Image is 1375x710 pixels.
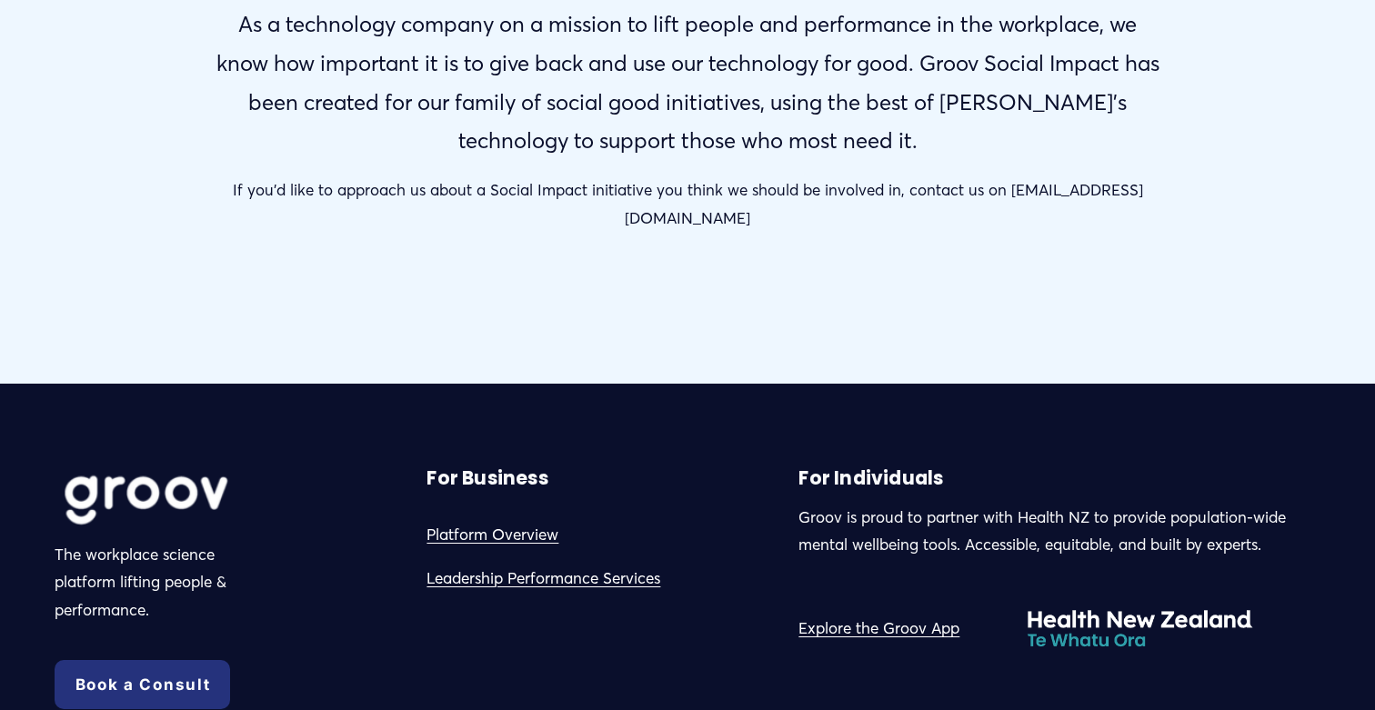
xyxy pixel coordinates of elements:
strong: For Business [427,465,547,491]
a: Leadership Performance Services [427,565,660,593]
a: Book a Consult [55,660,230,709]
strong: For Individuals [798,465,943,491]
p: The workplace science platform lifting people & performance. [55,541,257,625]
p: Groov is proud to partner with Health NZ to provide population-wide mental wellbeing tools. Acces... [798,504,1320,559]
p: As a technology company on a mission to lift people and performance in the workplace, we know how... [215,5,1161,161]
p: If you’d like to approach us about a Social Impact initiative you think we should be involved in,... [215,176,1161,232]
a: Platform Overview [427,521,558,549]
a: Explore the Groov App [798,615,959,643]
